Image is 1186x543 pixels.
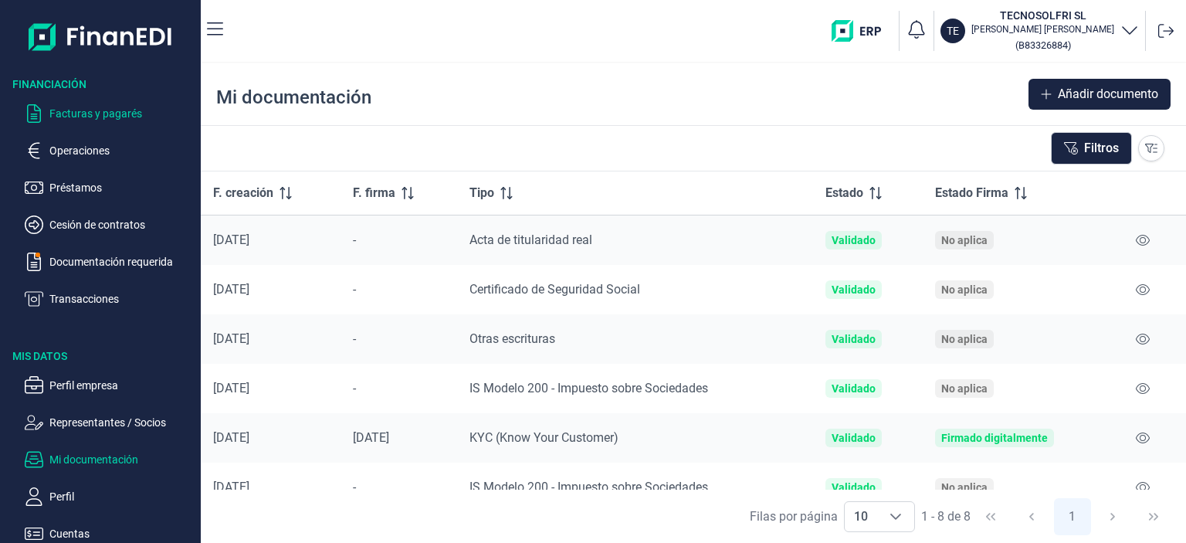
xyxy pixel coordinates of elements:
[353,184,395,202] span: F. firma
[25,253,195,271] button: Documentación requerida
[49,376,195,395] p: Perfil empresa
[469,282,640,297] span: Certificado de Seguridad Social
[845,502,877,531] span: 10
[25,290,195,308] button: Transacciones
[469,331,555,346] span: Otras escrituras
[213,430,328,446] div: [DATE]
[213,331,328,347] div: [DATE]
[25,104,195,123] button: Facturas y pagarés
[49,413,195,432] p: Representantes / Socios
[1058,85,1158,104] span: Añadir documento
[971,23,1114,36] p: [PERSON_NAME] [PERSON_NAME]
[49,524,195,543] p: Cuentas
[353,232,444,248] div: -
[353,282,444,297] div: -
[213,232,328,248] div: [DATE]
[49,253,195,271] p: Documentación requerida
[49,104,195,123] p: Facturas y pagarés
[49,290,195,308] p: Transacciones
[825,184,863,202] span: Estado
[25,413,195,432] button: Representantes / Socios
[469,480,708,494] span: IS Modelo 200 - Impuesto sobre Sociedades
[941,234,988,246] div: No aplica
[1094,498,1131,535] button: Next Page
[25,487,195,506] button: Perfil
[213,282,328,297] div: [DATE]
[469,184,494,202] span: Tipo
[941,283,988,296] div: No aplica
[921,511,971,523] span: 1 - 8 de 8
[25,376,195,395] button: Perfil empresa
[832,432,876,444] div: Validado
[1054,498,1091,535] button: Page 1
[25,450,195,469] button: Mi documentación
[832,20,893,42] img: erp
[832,283,876,296] div: Validado
[935,184,1008,202] span: Estado Firma
[25,524,195,543] button: Cuentas
[49,450,195,469] p: Mi documentación
[832,333,876,345] div: Validado
[941,432,1048,444] div: Firmado digitalmente
[213,184,273,202] span: F. creación
[971,8,1114,23] h3: TECNOSOLFRI SL
[1013,498,1050,535] button: Previous Page
[49,487,195,506] p: Perfil
[353,381,444,396] div: -
[1028,79,1171,110] button: Añadir documento
[353,480,444,495] div: -
[49,216,195,234] p: Cesión de contratos
[1015,39,1071,51] small: Copiar cif
[213,381,328,396] div: [DATE]
[832,382,876,395] div: Validado
[941,481,988,494] div: No aplica
[941,333,988,345] div: No aplica
[1051,132,1132,165] button: Filtros
[216,85,371,110] div: Mi documentación
[940,8,1139,54] button: TETECNOSOLFRI SL[PERSON_NAME] [PERSON_NAME](B83326884)
[469,232,592,247] span: Acta de titularidad real
[25,178,195,197] button: Préstamos
[832,481,876,494] div: Validado
[25,141,195,160] button: Operaciones
[832,234,876,246] div: Validado
[469,430,618,445] span: KYC (Know Your Customer)
[750,507,838,526] div: Filas por página
[972,498,1009,535] button: First Page
[29,12,173,61] img: Logo de aplicación
[213,480,328,495] div: [DATE]
[49,178,195,197] p: Préstamos
[1135,498,1172,535] button: Last Page
[49,141,195,160] p: Operaciones
[353,331,444,347] div: -
[947,23,959,39] p: TE
[877,502,914,531] div: Choose
[469,381,708,395] span: IS Modelo 200 - Impuesto sobre Sociedades
[25,216,195,234] button: Cesión de contratos
[353,430,444,446] div: [DATE]
[941,382,988,395] div: No aplica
